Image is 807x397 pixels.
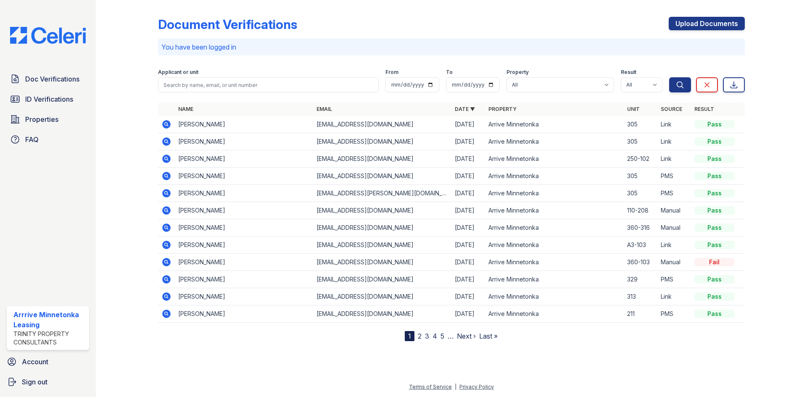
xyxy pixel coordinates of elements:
[485,271,623,288] td: Arrive Minnetonka
[694,241,735,249] div: Pass
[624,168,657,185] td: 305
[451,219,485,237] td: [DATE]
[694,120,735,129] div: Pass
[457,332,476,340] a: Next ›
[657,116,691,133] td: Link
[694,189,735,197] div: Pass
[479,332,498,340] a: Last »
[313,133,451,150] td: [EMAIL_ADDRESS][DOMAIN_NAME]
[455,106,475,112] a: Date ▼
[178,106,193,112] a: Name
[459,384,494,390] a: Privacy Policy
[694,155,735,163] div: Pass
[657,150,691,168] td: Link
[313,237,451,254] td: [EMAIL_ADDRESS][DOMAIN_NAME]
[446,69,453,76] label: To
[669,17,745,30] a: Upload Documents
[485,254,623,271] td: Arrive Minnetonka
[385,69,398,76] label: From
[624,150,657,168] td: 250-102
[22,377,47,387] span: Sign out
[694,275,735,284] div: Pass
[485,219,623,237] td: Arrive Minnetonka
[657,237,691,254] td: Link
[175,254,313,271] td: [PERSON_NAME]
[175,185,313,202] td: [PERSON_NAME]
[451,185,485,202] td: [DATE]
[3,373,92,390] button: Sign out
[175,150,313,168] td: [PERSON_NAME]
[425,332,429,340] a: 3
[624,202,657,219] td: 110-208
[313,288,451,305] td: [EMAIL_ADDRESS][DOMAIN_NAME]
[657,185,691,202] td: PMS
[175,237,313,254] td: [PERSON_NAME]
[313,150,451,168] td: [EMAIL_ADDRESS][DOMAIN_NAME]
[694,223,735,232] div: Pass
[7,91,89,108] a: ID Verifications
[451,202,485,219] td: [DATE]
[175,219,313,237] td: [PERSON_NAME]
[313,219,451,237] td: [EMAIL_ADDRESS][DOMAIN_NAME]
[313,254,451,271] td: [EMAIL_ADDRESS][DOMAIN_NAME]
[485,168,623,185] td: Arrive Minnetonka
[22,357,48,367] span: Account
[657,288,691,305] td: Link
[313,202,451,219] td: [EMAIL_ADDRESS][DOMAIN_NAME]
[657,202,691,219] td: Manual
[158,69,198,76] label: Applicant or unit
[13,310,86,330] div: Arrrive Minnetonka Leasing
[25,94,73,104] span: ID Verifications
[25,134,39,145] span: FAQ
[313,116,451,133] td: [EMAIL_ADDRESS][DOMAIN_NAME]
[7,71,89,87] a: Doc Verifications
[175,305,313,323] td: [PERSON_NAME]
[694,172,735,180] div: Pass
[418,332,422,340] a: 2
[158,17,297,32] div: Document Verifications
[694,137,735,146] div: Pass
[3,27,92,44] img: CE_Logo_Blue-a8612792a0a2168367f1c8372b55b34899dd931a85d93a1a3d3e32e68fde9ad4.png
[657,305,691,323] td: PMS
[624,219,657,237] td: 360-316
[485,133,623,150] td: Arrive Minnetonka
[624,133,657,150] td: 305
[433,332,437,340] a: 4
[25,114,58,124] span: Properties
[448,331,454,341] span: …
[485,305,623,323] td: Arrive Minnetonka
[451,271,485,288] td: [DATE]
[175,202,313,219] td: [PERSON_NAME]
[175,168,313,185] td: [PERSON_NAME]
[694,310,735,318] div: Pass
[624,254,657,271] td: 360-103
[158,77,379,92] input: Search by name, email, or unit number
[451,116,485,133] td: [DATE]
[175,133,313,150] td: [PERSON_NAME]
[657,254,691,271] td: Manual
[313,271,451,288] td: [EMAIL_ADDRESS][DOMAIN_NAME]
[161,42,741,52] p: You have been logged in
[624,305,657,323] td: 211
[485,237,623,254] td: Arrive Minnetonka
[175,116,313,133] td: [PERSON_NAME]
[485,185,623,202] td: Arrive Minnetonka
[488,106,517,112] a: Property
[409,384,452,390] a: Terms of Service
[657,219,691,237] td: Manual
[451,288,485,305] td: [DATE]
[451,254,485,271] td: [DATE]
[506,69,529,76] label: Property
[175,271,313,288] td: [PERSON_NAME]
[451,168,485,185] td: [DATE]
[451,305,485,323] td: [DATE]
[451,133,485,150] td: [DATE]
[316,106,332,112] a: Email
[627,106,640,112] a: Unit
[657,271,691,288] td: PMS
[13,330,86,347] div: Trinity Property Consultants
[485,288,623,305] td: Arrive Minnetonka
[405,331,414,341] div: 1
[657,133,691,150] td: Link
[694,206,735,215] div: Pass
